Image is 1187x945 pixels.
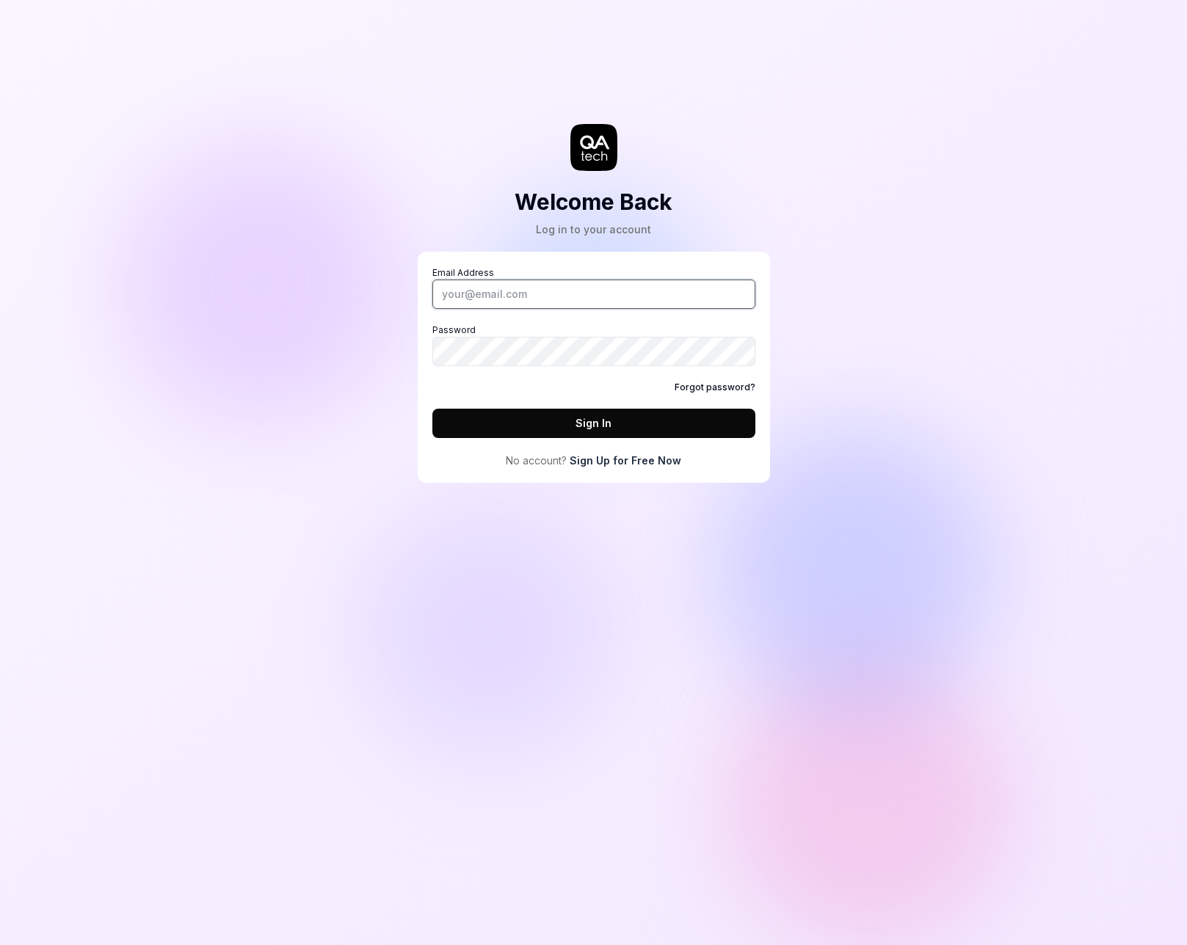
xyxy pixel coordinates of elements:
label: Email Address [432,266,755,309]
h2: Welcome Back [515,186,672,219]
input: Password [432,337,755,366]
div: Log in to your account [515,222,672,237]
label: Password [432,324,755,366]
button: Sign In [432,409,755,438]
a: Sign Up for Free Now [570,453,681,468]
a: Forgot password? [675,381,755,394]
input: Email Address [432,280,755,309]
span: No account? [506,453,567,468]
